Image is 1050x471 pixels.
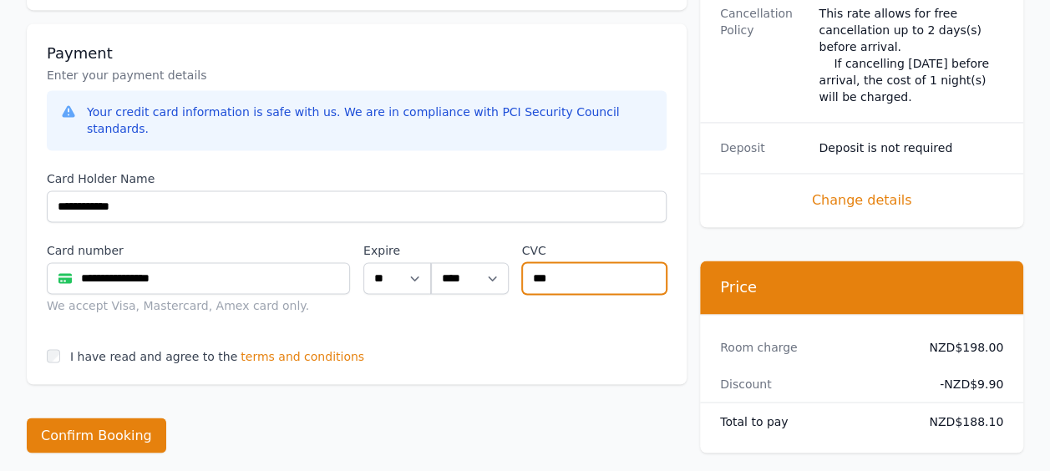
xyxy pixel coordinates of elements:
[819,5,1003,105] div: This rate allows for free cancellation up to 2 days(s) before arrival. If cancelling [DATE] befor...
[720,5,805,105] dt: Cancellation Policy
[241,347,364,364] span: terms and conditions
[431,242,508,259] label: .
[47,297,350,314] div: We accept Visa, Mastercard, Amex card only.
[918,375,1003,392] dd: - NZD$9.90
[918,413,1003,429] dd: NZD$188.10
[47,67,667,84] p: Enter your payment details
[720,139,805,156] dt: Deposit
[363,242,431,259] label: Expire
[819,139,1003,156] dd: Deposit is not required
[522,242,667,259] label: CVC
[70,349,237,362] label: I have read and agree to the
[720,190,1003,210] span: Change details
[720,413,905,429] dt: Total to pay
[87,104,653,137] div: Your credit card information is safe with us. We are in compliance with PCI Security Council stan...
[27,418,166,453] button: Confirm Booking
[918,338,1003,355] dd: NZD$198.00
[720,277,1003,297] h3: Price
[720,375,905,392] dt: Discount
[47,43,667,63] h3: Payment
[47,242,350,259] label: Card number
[47,170,667,187] label: Card Holder Name
[720,338,905,355] dt: Room charge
